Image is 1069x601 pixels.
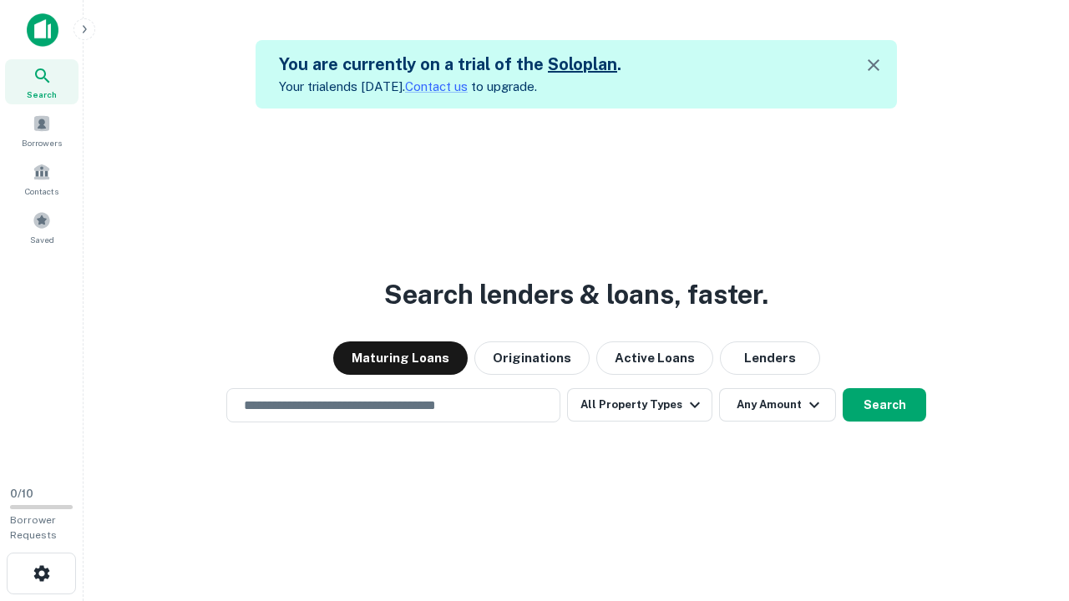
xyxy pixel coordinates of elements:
[22,136,62,149] span: Borrowers
[279,52,621,77] h5: You are currently on a trial of the .
[27,88,57,101] span: Search
[27,13,58,47] img: capitalize-icon.png
[567,388,712,422] button: All Property Types
[30,233,54,246] span: Saved
[384,275,768,315] h3: Search lenders & loans, faster.
[596,341,713,375] button: Active Loans
[333,341,468,375] button: Maturing Loans
[10,514,57,541] span: Borrower Requests
[720,341,820,375] button: Lenders
[5,108,79,153] a: Borrowers
[843,388,926,422] button: Search
[25,184,58,198] span: Contacts
[279,77,621,97] p: Your trial ends [DATE]. to upgrade.
[548,54,617,74] a: Soloplan
[719,388,836,422] button: Any Amount
[5,205,79,250] a: Saved
[474,341,590,375] button: Originations
[5,156,79,201] a: Contacts
[985,467,1069,548] iframe: Chat Widget
[10,487,33,500] span: 0 / 10
[5,59,79,104] a: Search
[405,79,468,93] a: Contact us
